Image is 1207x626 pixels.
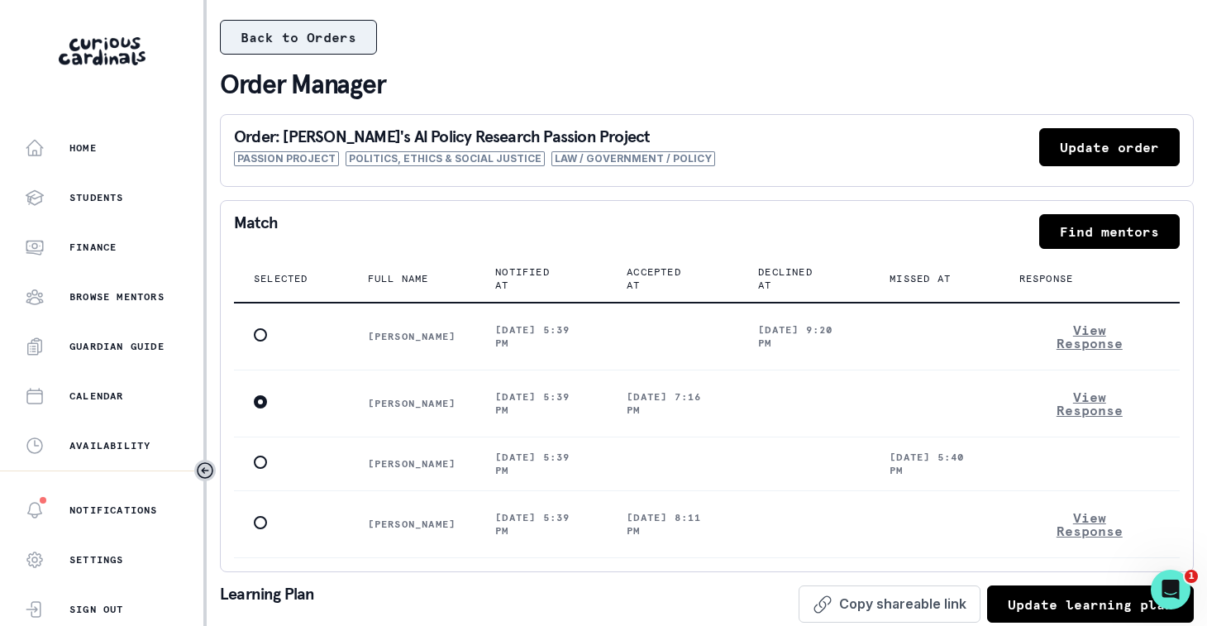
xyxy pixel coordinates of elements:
button: Find mentors [1039,214,1180,249]
p: Calendar [69,389,124,403]
p: Full name [368,272,429,285]
p: [DATE] 5:39 pm [495,451,587,477]
p: Settings [69,553,124,566]
button: Toggle sidebar [194,460,216,481]
p: Selected [254,272,308,285]
p: Order Manager [220,68,1194,101]
iframe: Intercom live chat [1151,570,1190,609]
p: Order: [PERSON_NAME]'s AI Policy Research Passion Project [234,128,715,145]
button: View Response [1019,384,1160,423]
p: Guardian Guide [69,340,165,353]
button: View Response [1019,317,1160,356]
p: [DATE] 9:20 pm [758,323,850,350]
p: Response [1019,272,1074,285]
p: [DATE] 5:40 pm [890,451,979,477]
p: Browse Mentors [69,290,165,303]
p: [DATE] 5:39 pm [495,323,587,350]
span: Law / Government / Policy [551,151,715,166]
button: Back to Orders [220,20,377,55]
p: [PERSON_NAME] [368,457,456,471]
p: Notified at [495,265,567,292]
span: Passion Project [234,151,339,166]
p: [PERSON_NAME] [368,397,456,410]
button: Update order [1039,128,1180,166]
span: 1 [1185,570,1198,583]
p: [DATE] 7:16 pm [627,390,718,417]
p: Students [69,191,124,204]
button: Copy shareable link [799,585,980,623]
p: Finance [69,241,117,254]
p: [DATE] 5:39 pm [495,511,587,538]
p: Notifications [69,504,158,517]
img: Curious Cardinals Logo [59,37,146,65]
p: [PERSON_NAME] [368,330,456,343]
p: Accepted at [627,265,699,292]
p: [DATE] 8:11 pm [627,511,718,538]
p: [DATE] 5:39 pm [495,390,587,417]
p: Home [69,141,97,155]
p: [PERSON_NAME] [368,518,456,531]
p: Availability [69,439,150,452]
span: Politics, Ethics & Social Justice [346,151,545,166]
p: Declined at [758,265,830,292]
p: Sign Out [69,603,124,616]
button: Update learning plan [987,585,1194,623]
p: Learning Plan [220,585,315,623]
p: Missed at [890,272,951,285]
p: Match [234,214,278,249]
button: View Response [1019,504,1160,544]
